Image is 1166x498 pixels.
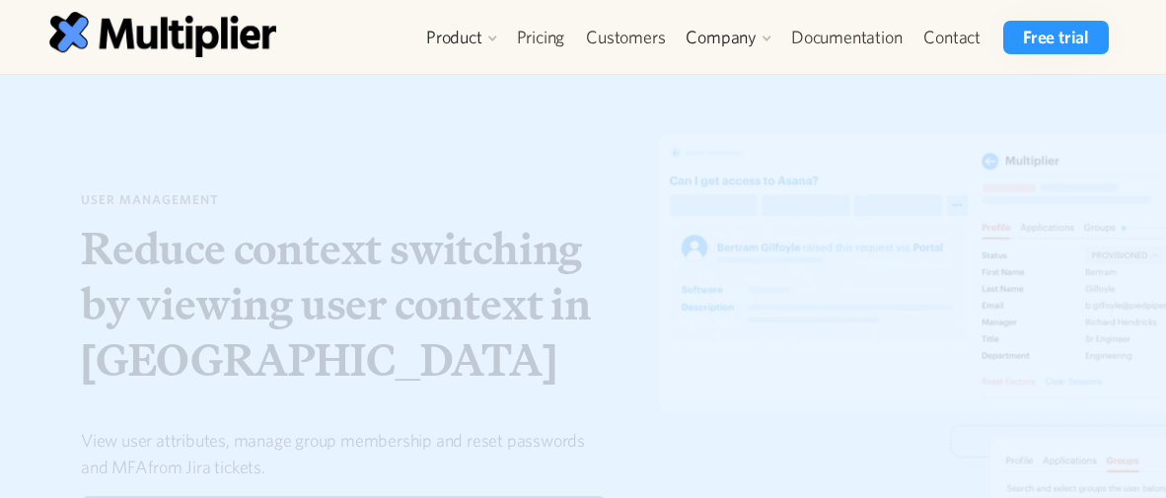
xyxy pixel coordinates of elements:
[81,427,607,480] p: View user attributes, manage group membership and reset passwords and MFA from Jira tickets.
[686,26,757,49] div: Company
[426,26,482,49] div: Product
[1003,21,1109,54] a: Free trial
[575,21,676,54] a: Customers
[416,21,506,54] div: Product
[780,21,912,54] a: Documentation
[506,21,576,54] a: Pricing
[676,21,780,54] div: Company
[912,21,991,54] a: Contact
[81,190,607,210] h5: user management
[81,221,607,388] h1: Reduce context switching by viewing user context in [GEOGRAPHIC_DATA]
